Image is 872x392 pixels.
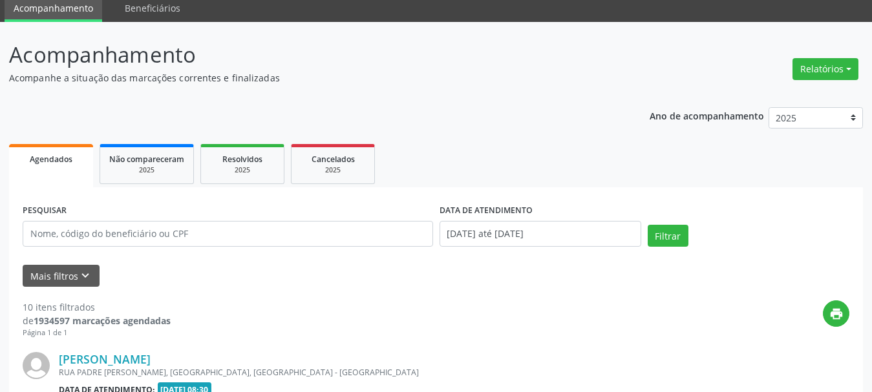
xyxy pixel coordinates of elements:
[829,307,844,321] i: print
[34,315,171,327] strong: 1934597 marcações agendadas
[23,352,50,379] img: img
[78,269,92,283] i: keyboard_arrow_down
[59,367,655,378] div: RUA PADRE [PERSON_NAME], [GEOGRAPHIC_DATA], [GEOGRAPHIC_DATA] - [GEOGRAPHIC_DATA]
[440,221,641,247] input: Selecione um intervalo
[23,265,100,287] button: Mais filtroskeyboard_arrow_down
[792,58,858,80] button: Relatórios
[23,327,171,338] div: Página 1 de 1
[210,165,275,175] div: 2025
[30,154,72,165] span: Agendados
[301,165,365,175] div: 2025
[109,165,184,175] div: 2025
[650,107,764,123] p: Ano de acompanhamento
[312,154,355,165] span: Cancelados
[9,71,607,85] p: Acompanhe a situação das marcações correntes e finalizadas
[23,221,433,247] input: Nome, código do beneficiário ou CPF
[109,154,184,165] span: Não compareceram
[23,300,171,314] div: 10 itens filtrados
[9,39,607,71] p: Acompanhamento
[23,201,67,221] label: PESQUISAR
[59,352,151,366] a: [PERSON_NAME]
[23,314,171,327] div: de
[440,201,533,221] label: DATA DE ATENDIMENTO
[222,154,262,165] span: Resolvidos
[823,300,849,327] button: print
[648,225,688,247] button: Filtrar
